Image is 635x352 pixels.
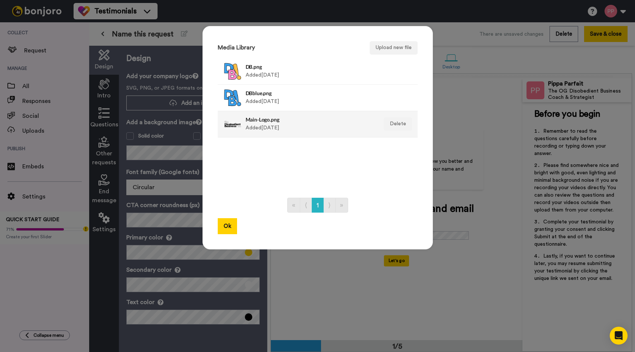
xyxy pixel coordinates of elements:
[246,62,374,81] div: Added [DATE]
[246,115,374,133] div: Added [DATE]
[218,45,255,51] h3: Media Library
[323,198,336,213] a: Go to next page
[312,198,324,213] a: Go to page number 1
[246,88,374,107] div: Added [DATE]
[335,198,348,213] a: Go to last page
[218,218,237,234] button: Ok
[246,64,374,70] h4: DB.png
[300,198,312,213] a: Go to previous page
[287,198,300,213] a: Go to first page
[246,117,374,122] h4: Main-Logo.png
[246,90,374,96] h4: DBblue.png
[384,117,412,131] button: Delete
[370,41,418,55] button: Upload new file
[610,327,628,345] div: Open Intercom Messenger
